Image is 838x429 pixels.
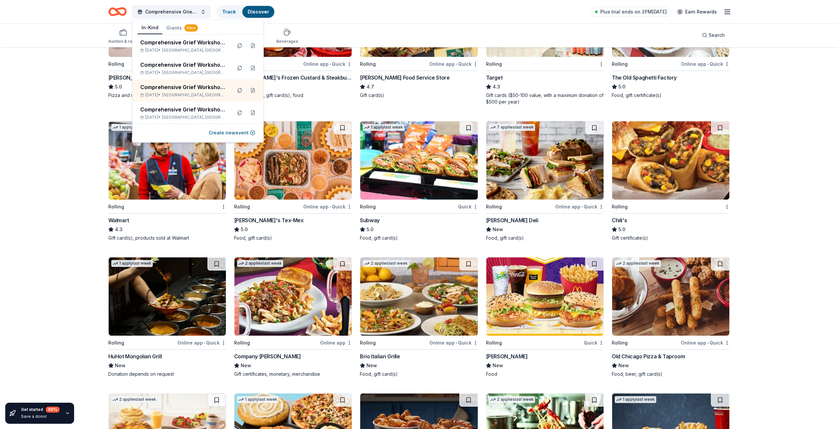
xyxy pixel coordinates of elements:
div: [PERSON_NAME] Food Service Store [360,74,449,82]
img: Image for Brio Italian Grille [360,257,477,336]
span: Search [709,31,725,39]
img: Image for McDonald's [486,257,604,336]
span: New [618,362,629,369]
div: Comprehensive Grief Workshop Lunch [140,106,227,113]
div: Auction & raffle [108,39,138,44]
div: Quick [458,203,478,211]
span: [GEOGRAPHIC_DATA], [GEOGRAPHIC_DATA] [162,92,227,98]
a: Image for Chili'sRollingChili's5.0Gift certificate(s) [612,121,730,241]
div: Rolling [108,339,124,347]
div: [DATE] • [140,115,227,120]
div: Rolling [612,203,628,211]
div: 2 applies last week [111,396,157,403]
div: Online app Quick [303,203,352,211]
span: 5.0 [115,83,122,91]
img: Image for Subway [360,121,477,200]
button: Search [697,29,730,42]
div: Food, gift certificate(s) [612,92,730,99]
div: [PERSON_NAME]'s Tex-Mex [234,216,304,224]
div: 7 applies last week [489,124,535,131]
div: Comprehensive Grief Workshop Lunch [140,38,227,46]
div: Walmart [108,216,129,224]
a: Image for Brio Italian Grille2 applieslast weekRollingOnline app•QuickBrio Italian GrilleNewFood,... [360,257,478,377]
div: Food, gift card(s) [360,371,478,377]
span: Comprehensive Grief Workshop Lunch [145,8,198,16]
a: Image for McDonald'sRollingQuick[PERSON_NAME]NewFood [486,257,604,377]
div: Comprehensive Grief Workshop Lunch [140,61,227,69]
div: Gift cards ($50-100 value, with a maximum donation of $500 per year) [486,92,604,105]
button: Comprehensive Grief Workshop Lunch [132,5,211,18]
div: Rolling [234,339,250,347]
span: • [708,61,709,67]
a: Track [222,9,236,14]
span: 5.0 [618,226,625,233]
span: 4.3 [115,226,122,233]
img: Image for McAlister's Deli [486,121,604,200]
div: Rolling [612,60,628,68]
button: Grants [162,22,202,34]
span: 5.0 [618,83,625,91]
span: New [493,362,503,369]
div: Online app Quick [429,60,478,68]
span: New [493,226,503,233]
div: Old Chicago Pizza & Taproom [612,352,685,360]
div: 1 apply last week [363,124,404,131]
span: [GEOGRAPHIC_DATA], [GEOGRAPHIC_DATA] [162,70,227,75]
div: Subway [360,216,380,224]
a: Earn Rewards [673,6,721,18]
div: 2 applies last week [489,396,535,403]
span: • [708,340,709,346]
div: Chili's [612,216,627,224]
div: Rolling [108,203,124,211]
div: HuHot Mongolian Grill [108,352,162,360]
div: 1 apply last week [237,396,279,403]
div: [DATE] • [140,48,227,53]
div: Online app Quick [555,203,604,211]
a: Image for HuHot Mongolian Grill1 applylast weekRollingOnline app•QuickHuHot Mongolian GrillNewDon... [108,257,226,377]
div: Rolling [612,339,628,347]
span: 4.3 [493,83,500,91]
div: Online app [320,339,352,347]
div: [PERSON_NAME] Pizza [108,74,164,82]
div: Gift card(s) [360,92,478,99]
button: In-Kind [138,22,162,34]
div: Gift certificates, monetary, merchandise [234,371,352,377]
img: Image for Chili's [612,121,729,200]
div: Food [486,371,604,377]
a: Image for Chuy's Tex-MexRollingOnline app•Quick[PERSON_NAME]'s Tex-Mex5.0Food, gift card(s) [234,121,352,241]
div: 2 applies last week [615,260,661,267]
span: • [330,61,331,67]
div: Gift basket(s), gift card(s), food [234,92,352,99]
img: Image for Company Brinker [234,257,352,336]
span: • [330,204,331,209]
div: The Old Spaghetti Factory [612,74,677,82]
div: Food, gift card(s) [234,235,352,241]
div: Pizza and salad, gift card(s) [108,92,226,99]
div: 1 apply last week [615,396,656,403]
div: 2 applies last week [363,260,409,267]
a: Image for McAlister's Deli7 applieslast weekRollingOnline app•Quick[PERSON_NAME] DeliNewFood, gif... [486,121,604,241]
div: New [184,24,198,32]
div: 2 applies last week [237,260,283,267]
a: Image for Subway1 applylast weekRollingQuickSubway5.0Food, gift card(s) [360,121,478,241]
div: Online app Quick [303,60,352,68]
span: 5.0 [366,226,373,233]
div: 1 apply last week [111,124,153,131]
a: Home [108,4,127,19]
div: 1 apply last week [111,260,153,267]
div: Online app Quick [429,339,478,347]
a: Image for Walmart1 applylast weekRollingWalmart4.3Gift card(s), products sold at Walmart [108,121,226,241]
span: 4.7 [366,83,374,91]
span: 5.0 [241,226,248,233]
div: Brio Italian Grille [360,352,400,360]
div: [DATE] • [140,92,227,98]
div: Food, gift card(s) [486,235,604,241]
a: Plus trial ends on 2PM[DATE] [591,7,671,17]
div: Online app Quick [681,60,730,68]
div: Target [486,74,503,82]
div: Online app Quick [681,339,730,347]
span: [GEOGRAPHIC_DATA], [GEOGRAPHIC_DATA] [162,48,227,53]
div: [PERSON_NAME] [486,352,528,360]
div: Rolling [234,203,250,211]
button: TrackDiscover [216,5,275,18]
